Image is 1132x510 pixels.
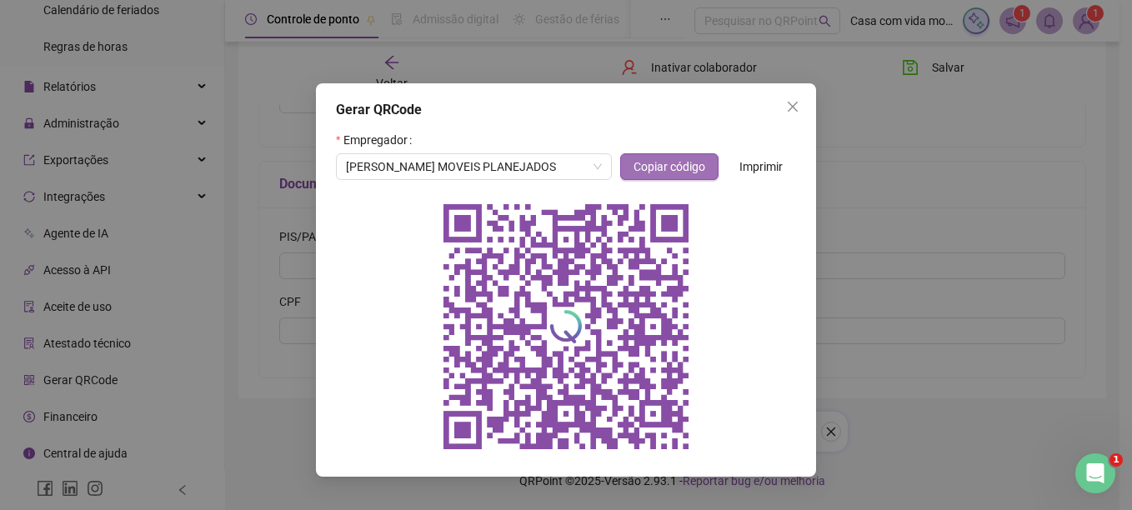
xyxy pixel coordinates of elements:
span: 1 [1109,453,1123,467]
button: Imprimir [726,153,796,180]
span: Copiar código [634,157,705,176]
span: close [786,100,799,113]
img: qrcode do empregador [433,193,699,460]
label: Empregador [336,127,418,153]
iframe: Intercom live chat [1075,453,1115,493]
button: Close [779,93,806,120]
span: Imprimir [739,157,783,176]
div: Gerar QRCode [336,100,796,120]
button: Copiar código [620,153,719,180]
span: VIDAL LUX MOVEIS PLANEJADOS [346,154,602,179]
